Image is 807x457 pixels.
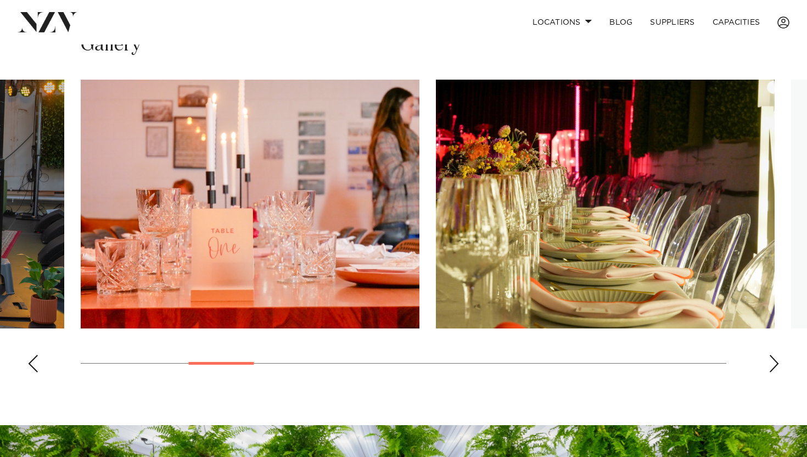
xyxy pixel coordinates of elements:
a: Locations [524,10,601,34]
h2: Gallery [81,33,141,58]
a: SUPPLIERS [641,10,703,34]
img: nzv-logo.png [18,12,77,32]
swiper-slide: 4 / 18 [81,80,419,328]
a: Capacities [704,10,769,34]
swiper-slide: 5 / 18 [436,80,775,328]
a: BLOG [601,10,641,34]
